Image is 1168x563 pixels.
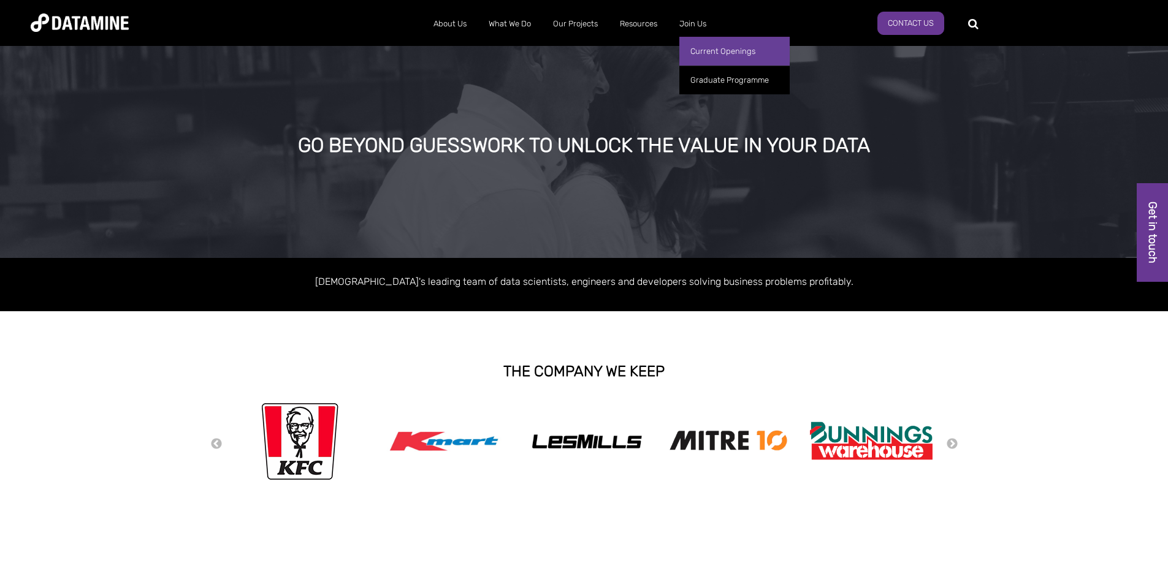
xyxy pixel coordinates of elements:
p: [DEMOGRAPHIC_DATA]'s leading team of data scientists, engineers and developers solving business p... [235,273,934,290]
a: Our Projects [542,8,609,40]
div: GO BEYOND GUESSWORK TO UNLOCK THE VALUE IN YOUR DATA [132,135,1036,157]
img: Bunnings Warehouse [810,418,933,464]
a: Graduate Programme [679,66,790,94]
a: Get in touch [1137,183,1168,282]
button: Previous [210,437,223,451]
button: Next [946,437,958,451]
strong: THE COMPANY WE KEEP [503,363,665,380]
img: Kmart logo [383,404,506,478]
img: kfc [261,400,338,482]
a: About Us [422,8,478,40]
a: What We Do [478,8,542,40]
img: Datamine [31,13,129,32]
a: Contact Us [877,12,944,35]
a: Resources [609,8,668,40]
img: Mitre 10 [668,426,790,455]
img: Les Mills Logo [525,430,648,452]
a: Current Openings [679,37,790,66]
a: Join Us [668,8,717,40]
